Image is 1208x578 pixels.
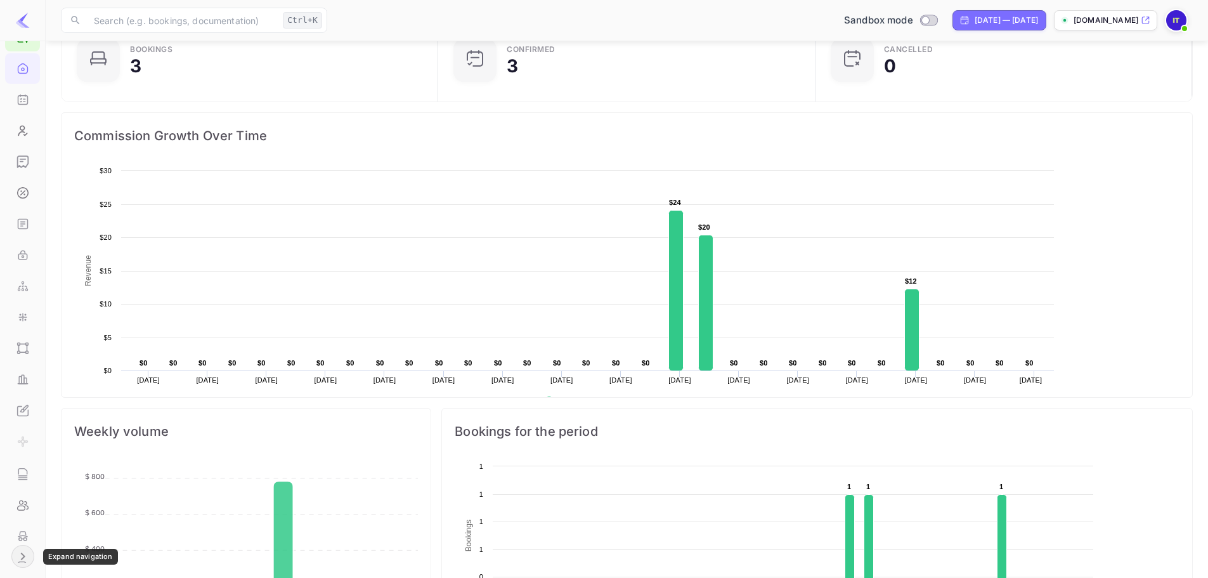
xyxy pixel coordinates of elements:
[228,359,237,367] text: $0
[405,359,413,367] text: $0
[884,57,896,75] div: 0
[494,359,502,367] text: $0
[169,359,178,367] text: $0
[966,359,975,367] text: $0
[140,359,148,367] text: $0
[100,267,112,275] text: $15
[85,544,105,553] tspan: $ 400
[5,459,40,488] a: API Logs
[5,271,40,300] a: Webhooks
[103,334,112,341] text: $5
[43,549,118,565] div: Expand navigation
[479,490,483,498] text: 1
[730,359,738,367] text: $0
[373,376,396,384] text: [DATE]
[130,57,141,75] div: 3
[523,359,531,367] text: $0
[582,359,590,367] text: $0
[479,463,483,470] text: 1
[15,13,30,28] img: LiteAPI
[669,199,682,206] text: $24
[5,333,40,362] a: UI Components
[668,376,691,384] text: [DATE]
[85,508,105,517] tspan: $ 600
[5,302,40,331] a: Integrations
[847,483,851,490] text: 1
[848,359,856,367] text: $0
[5,240,40,269] a: API Keys
[789,359,797,367] text: $0
[760,359,768,367] text: $0
[5,209,40,238] a: API docs and SDKs
[435,359,443,367] text: $0
[103,367,112,374] text: $0
[550,376,573,384] text: [DATE]
[1166,10,1186,30] img: IMKAN TOURS
[1074,15,1138,26] p: [DOMAIN_NAME]
[905,376,928,384] text: [DATE]
[100,167,112,174] text: $30
[464,520,473,552] text: Bookings
[553,359,561,367] text: $0
[287,359,296,367] text: $0
[905,277,917,285] text: $12
[819,359,827,367] text: $0
[1025,359,1034,367] text: $0
[376,359,384,367] text: $0
[5,84,40,114] a: Bookings
[786,376,809,384] text: [DATE]
[5,147,40,176] a: Earnings
[100,300,112,308] text: $10
[844,13,913,28] span: Sandbox mode
[839,13,942,28] div: Switch to Production mode
[464,359,472,367] text: $0
[884,46,933,53] div: CANCELLED
[432,376,455,384] text: [DATE]
[315,376,337,384] text: [DATE]
[5,364,40,393] a: Performance
[455,421,1179,442] span: Bookings for the period
[878,359,886,367] text: $0
[5,490,40,519] a: Team management
[479,518,483,525] text: 1
[316,359,325,367] text: $0
[5,395,40,424] a: Whitelabel
[491,376,514,384] text: [DATE]
[698,223,710,231] text: $20
[1020,376,1042,384] text: [DATE]
[937,359,945,367] text: $0
[479,546,483,553] text: 1
[74,421,418,442] span: Weekly volume
[612,359,620,367] text: $0
[11,545,34,568] button: Expand navigation
[84,255,93,286] text: Revenue
[255,376,278,384] text: [DATE]
[507,46,555,53] div: Confirmed
[100,233,112,241] text: $20
[5,521,40,550] a: Fraud management
[100,200,112,208] text: $25
[130,46,172,53] div: Bookings
[74,126,1179,146] span: Commission Growth Over Time
[866,483,870,490] text: 1
[975,15,1038,26] div: [DATE] — [DATE]
[996,359,1004,367] text: $0
[964,376,987,384] text: [DATE]
[609,376,632,384] text: [DATE]
[198,359,207,367] text: $0
[283,12,322,29] div: Ctrl+K
[5,115,40,145] a: Customers
[257,359,266,367] text: $0
[346,359,354,367] text: $0
[86,8,278,33] input: Search (e.g. bookings, documentation)
[137,376,160,384] text: [DATE]
[846,376,869,384] text: [DATE]
[507,57,518,75] div: 3
[5,53,40,82] a: Home
[642,359,650,367] text: $0
[727,376,750,384] text: [DATE]
[196,376,219,384] text: [DATE]
[5,178,40,207] a: Commission
[85,472,105,481] tspan: $ 800
[557,397,590,405] text: Revenue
